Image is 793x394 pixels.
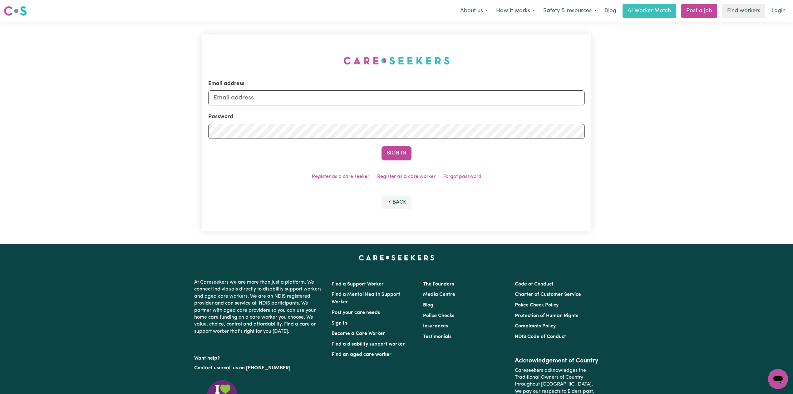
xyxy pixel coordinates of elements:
a: Post your care needs [332,310,380,315]
a: Login [768,4,789,18]
a: Charter of Customer Service [515,292,581,297]
button: How it works [492,4,539,18]
a: Sign In [332,321,347,326]
a: Blog [423,303,433,308]
a: Post a job [681,4,717,18]
button: About us [456,4,492,18]
a: Find a disability support worker [332,342,405,347]
a: NDIS Code of Conduct [515,334,566,339]
input: Email address [208,90,585,105]
a: Police Check Policy [515,303,559,308]
p: Want help? [194,352,324,362]
label: Password [208,113,233,121]
p: At Careseekers we are more than just a platform. We connect individuals directly to disability su... [194,276,324,337]
p: or [194,362,324,374]
a: Complaints Policy [515,324,556,329]
a: Find a Support Worker [332,282,384,287]
button: Safety & resources [539,4,601,18]
a: Protection of Human Rights [515,313,578,318]
a: Register as a care worker [377,174,436,179]
a: Careseekers home page [359,255,435,260]
a: Careseekers logo [4,4,27,18]
a: Media Centre [423,292,455,297]
a: Testimonials [423,334,451,339]
a: Code of Conduct [515,282,554,287]
a: Become a Care Worker [332,331,385,336]
button: Sign In [382,146,411,160]
label: Email address [208,80,244,88]
a: Forgot password [443,174,481,179]
iframe: Button to launch messaging window [768,369,788,389]
a: Find workers [722,4,765,18]
img: Careseekers logo [4,5,27,17]
a: Find an aged care worker [332,352,392,357]
h2: Acknowledgement of Country [515,357,599,365]
a: Blog [601,4,620,18]
a: call us on [PHONE_NUMBER] [224,366,290,371]
a: AI Worker Match [623,4,676,18]
a: The Founders [423,282,454,287]
a: Register as a care seeker [312,174,369,179]
a: Police Checks [423,313,454,318]
a: Find a Mental Health Support Worker [332,292,400,305]
a: Insurances [423,324,448,329]
button: Back [382,195,411,209]
a: Contact us [194,366,219,371]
